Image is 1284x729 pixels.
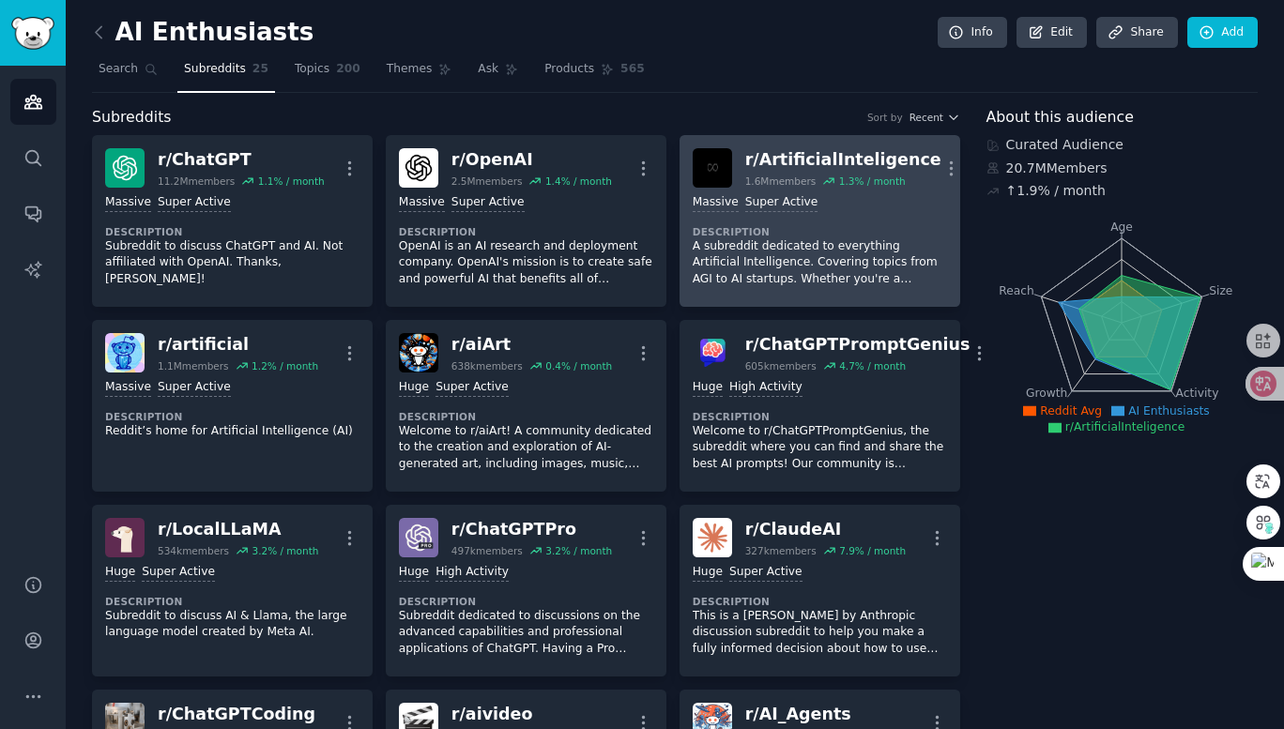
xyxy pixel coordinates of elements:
div: Massive [693,194,739,212]
span: Products [544,61,594,78]
span: 200 [336,61,360,78]
span: Topics [295,61,329,78]
div: 327k members [745,544,817,557]
h2: AI Enthusiasts [92,18,313,48]
div: r/ OpenAI [451,148,612,172]
p: Subreddit dedicated to discussions on the advanced capabilities and professional applications of ... [399,608,653,658]
img: ChatGPTPro [399,518,438,557]
div: 605k members [745,359,817,372]
div: 0.4 % / month [545,359,612,372]
a: Add [1187,17,1258,49]
div: Curated Audience [986,135,1259,155]
p: This is a [PERSON_NAME] by Anthropic discussion subreddit to help you make a fully informed decis... [693,608,947,658]
div: r/ ClaudeAI [745,518,906,541]
img: ChatGPTPromptGenius [693,333,732,372]
img: artificial [105,333,145,372]
dt: Description [105,225,359,238]
img: OpenAI [399,148,438,188]
p: A subreddit dedicated to everything Artificial Intelligence. Covering topics from AGI to AI start... [693,238,947,288]
div: 638k members [451,359,523,372]
dt: Description [105,410,359,423]
img: aiArt [399,333,438,372]
a: Products565 [538,54,650,93]
img: ChatGPT [105,148,145,188]
img: ArtificialInteligence [693,148,732,188]
span: 565 [620,61,645,78]
div: r/ aiArt [451,333,612,357]
div: 20.7M Members [986,159,1259,178]
div: Huge [693,564,723,582]
a: ClaudeAIr/ClaudeAI327kmembers7.9% / monthHugeSuper ActiveDescriptionThis is a [PERSON_NAME] by An... [680,505,960,676]
div: 1.6M members [745,175,817,188]
p: Reddit’s home for Artificial Intelligence (AI) [105,423,359,440]
div: 534k members [158,544,229,557]
p: OpenAI is an AI research and deployment company. OpenAI's mission is to create safe and powerful ... [399,238,653,288]
div: 2.5M members [451,175,523,188]
span: Subreddits [184,61,246,78]
tspan: Activity [1175,387,1218,400]
div: r/ LocalLLaMA [158,518,318,541]
a: Search [92,54,164,93]
img: LocalLLaMA [105,518,145,557]
img: ClaudeAI [693,518,732,557]
span: Search [99,61,138,78]
div: 3.2 % / month [545,544,612,557]
a: OpenAIr/OpenAI2.5Mmembers1.4% / monthMassiveSuper ActiveDescriptionOpenAI is an AI research and d... [386,135,666,307]
dt: Description [399,410,653,423]
a: artificialr/artificial1.1Mmembers1.2% / monthMassiveSuper ActiveDescriptionReddit’s home for Arti... [92,320,373,492]
div: 4.7 % / month [839,359,906,372]
div: Super Active [729,564,802,582]
span: Recent [909,111,943,124]
div: r/ ChatGPT [158,148,325,172]
div: 1.3 % / month [839,175,906,188]
div: High Activity [436,564,509,582]
div: 497k members [451,544,523,557]
span: r/ArtificialInteligence [1065,420,1185,433]
a: Subreddits25 [177,54,275,93]
a: Edit [1016,17,1087,49]
tspan: Reach [999,283,1034,296]
div: 3.2 % / month [252,544,318,557]
div: Huge [105,564,135,582]
div: Huge [693,379,723,397]
div: Massive [399,194,445,212]
a: aiArtr/aiArt638kmembers0.4% / monthHugeSuper ActiveDescriptionWelcome to r/aiArt! A community ded... [386,320,666,492]
span: 25 [252,61,268,78]
div: r/ aivideo [451,703,612,726]
tspan: Size [1209,283,1232,296]
div: 1.1 % / month [258,175,325,188]
div: 1.1M members [158,359,229,372]
dt: Description [693,595,947,608]
div: High Activity [729,379,802,397]
div: r/ ChatGPTPromptGenius [745,333,971,357]
a: Info [938,17,1007,49]
a: ChatGPTPror/ChatGPTPro497kmembers3.2% / monthHugeHigh ActivityDescriptionSubreddit dedicated to d... [386,505,666,676]
span: AI Enthusiasts [1128,404,1210,418]
span: Reddit Avg [1040,404,1102,418]
a: LocalLLaMAr/LocalLLaMA534kmembers3.2% / monthHugeSuper ActiveDescriptionSubreddit to discuss AI &... [92,505,373,676]
p: Subreddit to discuss AI & Llama, the large language model created by Meta AI. [105,608,359,641]
tspan: Age [1110,220,1133,234]
img: GummySearch logo [11,17,54,50]
a: ArtificialInteligencer/ArtificialInteligence1.6Mmembers1.3% / monthMassiveSuper ActiveDescription... [680,135,960,307]
a: Ask [471,54,525,93]
a: Themes [380,54,459,93]
div: r/ ChatGPTPro [451,518,612,541]
div: Super Active [158,379,231,397]
div: Huge [399,379,429,397]
a: ChatGPTr/ChatGPT11.2Mmembers1.1% / monthMassiveSuper ActiveDescriptionSubreddit to discuss ChatGP... [92,135,373,307]
dt: Description [399,225,653,238]
a: Share [1096,17,1177,49]
div: Super Active [142,564,215,582]
a: Topics200 [288,54,367,93]
div: 1.4 % / month [545,175,612,188]
div: Massive [105,194,151,212]
button: Recent [909,111,960,124]
p: Subreddit to discuss ChatGPT and AI. Not affiliated with OpenAI. Thanks, [PERSON_NAME]! [105,238,359,288]
div: Sort by [867,111,903,124]
div: Huge [399,564,429,582]
p: Welcome to r/aiArt! A community dedicated to the creation and exploration of AI-generated art, in... [399,423,653,473]
div: r/ artificial [158,333,318,357]
dt: Description [693,225,947,238]
div: Super Active [745,194,818,212]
